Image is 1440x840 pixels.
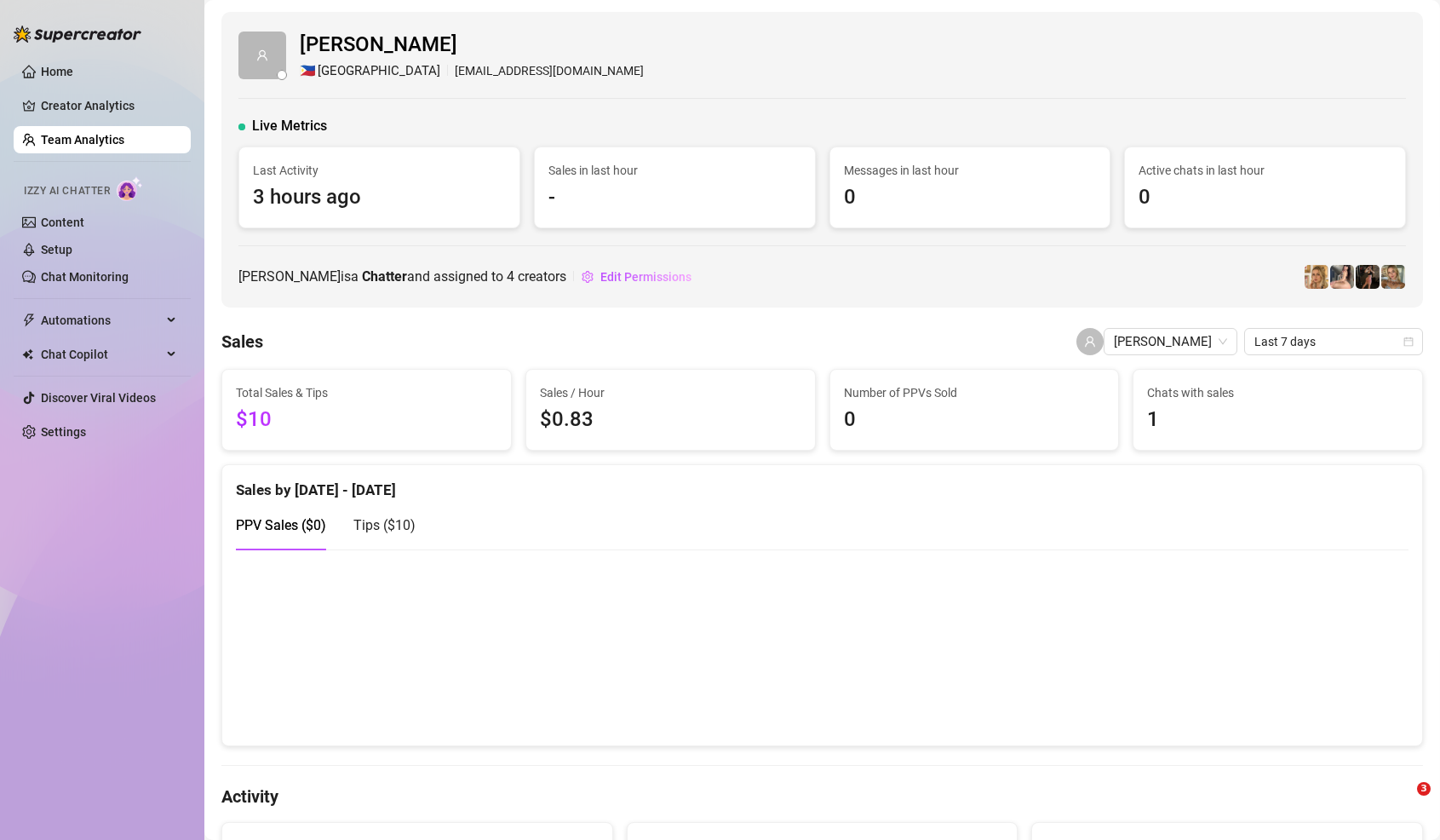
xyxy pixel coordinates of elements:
[41,65,73,78] a: Home
[221,330,263,354] h4: Sales
[844,181,1097,214] span: 0
[1114,329,1227,354] span: henry
[256,49,268,61] span: user
[318,61,440,82] span: [GEOGRAPHIC_DATA]
[1254,329,1413,354] span: Last 7 days
[1330,265,1354,289] img: Lana
[41,133,124,147] a: Team Analytics
[1417,782,1431,796] span: 3
[844,404,1105,436] span: 0
[1139,161,1391,180] span: Active chats in last hour
[41,341,162,368] span: Chat Copilot
[41,216,84,229] a: Content
[41,270,129,284] a: Chat Monitoring
[1147,404,1408,436] span: 1
[253,181,506,214] span: 3 hours ago
[41,425,86,439] a: Settings
[22,314,36,327] span: thunderbolt
[300,61,316,82] span: 🇵🇭
[844,383,1105,402] span: Number of PPVs Sold
[582,271,594,283] span: setting
[1403,337,1414,347] span: calendar
[1356,265,1380,289] img: missfit
[353,517,416,533] span: Tips ( $10 )
[41,307,162,334] span: Automations
[41,243,72,256] a: Setup
[1381,265,1405,289] img: 𝑻𝑨𝑴𝑨𝑮𝑶𝑻𝑪𝑯𝑰
[548,161,801,180] span: Sales in last hour
[1305,265,1328,289] img: VixenFoxy
[41,391,156,405] a: Discover Viral Videos
[362,268,407,285] b: Chatter
[844,161,1097,180] span: Messages in last hour
[540,404,801,436] span: $0.83
[236,465,1408,502] div: Sales by [DATE] - [DATE]
[300,29,644,61] span: [PERSON_NAME]
[548,181,801,214] span: -
[600,270,691,284] span: Edit Permissions
[236,383,497,402] span: Total Sales & Tips
[540,383,801,402] span: Sales / Hour
[253,161,506,180] span: Last Activity
[507,268,514,285] span: 4
[24,183,110,199] span: Izzy AI Chatter
[581,263,692,291] button: Edit Permissions
[221,785,1423,808] h4: Activity
[300,61,644,82] div: [EMAIL_ADDRESS][DOMAIN_NAME]
[252,116,327,136] span: Live Metrics
[117,176,143,201] img: AI Chatter
[22,348,33,360] img: Chat Copilot
[236,404,497,436] span: $10
[1382,782,1423,823] iframe: Intercom live chat
[1147,383,1408,402] span: Chats with sales
[236,517,326,533] span: PPV Sales ( $0 )
[238,266,566,287] span: [PERSON_NAME] is a and assigned to creators
[14,26,141,43] img: logo-BBDzfeDw.svg
[1084,336,1096,348] span: user
[1139,181,1391,214] span: 0
[41,92,177,119] a: Creator Analytics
